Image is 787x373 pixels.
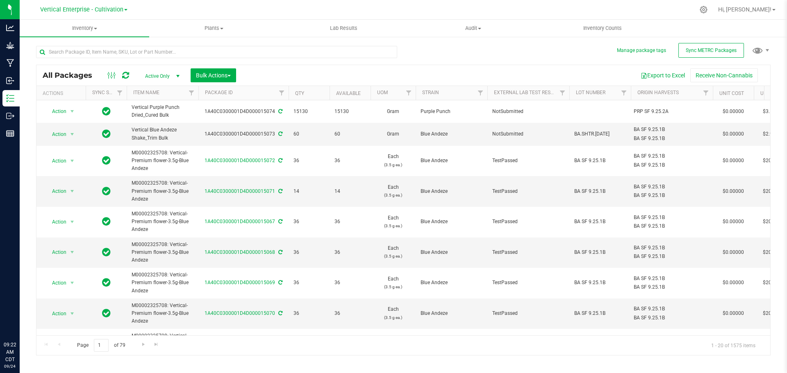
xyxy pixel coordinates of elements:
a: Available [336,90,361,96]
span: 14 [334,188,366,195]
span: In Sync [102,277,111,288]
a: Lab Results [279,20,408,37]
span: 15130 [334,108,366,115]
inline-svg: Grow [6,41,14,50]
span: Each [375,214,411,230]
inline-svg: Reports [6,129,14,138]
a: Package ID [205,90,233,95]
a: Filter [556,86,569,100]
a: 1A40C0300001D4D000015068 [205,249,275,255]
a: Qty [295,90,304,96]
span: Action [45,106,67,117]
span: select [67,106,77,117]
div: 1A40C0300001D4D000015074 [197,108,290,115]
div: Value 1: BA SF 9.25.1B [634,275,710,283]
span: 14 [293,188,325,195]
span: select [67,155,77,167]
div: Manage settings [698,6,709,14]
span: M00002325708: Vertical-Premium flower-3.5g-Blue Andeze [132,271,193,295]
div: Value 2: BA SF 9.25.1B [634,192,710,199]
button: Sync METRC Packages [678,43,744,58]
a: Go to the last page [150,339,162,350]
span: select [67,277,77,289]
span: Action [45,185,67,197]
span: In Sync [102,155,111,166]
span: Page of 79 [70,339,132,352]
input: 1 [94,339,109,352]
span: Sync from Compliance System [277,280,282,285]
button: Receive Non-Cannabis [690,68,758,82]
span: Hi, [PERSON_NAME]! [718,6,771,13]
a: Plants [149,20,279,37]
td: $0.00000 [713,237,754,268]
span: 36 [334,218,366,226]
span: NotSubmitted [492,130,564,138]
span: Vertical Blue Andeze Shake_Trim Bulk [132,126,193,142]
span: Sync from Compliance System [277,249,282,255]
span: In Sync [102,106,111,117]
span: Sync from Compliance System [277,109,282,114]
span: BA SF 9.25.1B [574,249,626,256]
div: Value 1: BA SF 9.25.1B [634,183,710,191]
span: In Sync [102,307,111,319]
span: Vertical Enterprise - Cultivation [40,6,123,13]
span: BA.SHTR.[DATE] [574,130,626,138]
span: TestPassed [492,279,564,287]
span: Each [375,183,411,199]
inline-svg: Outbound [6,112,14,120]
div: Value 2: BA SF 9.25.1B [634,161,710,169]
span: M00002325708: Vertical-Premium flower-3.5g-Blue Andeze [132,149,193,173]
a: Unit Cost [719,90,744,96]
span: select [67,185,77,197]
span: M00002325708: Vertical-Premium flower-3.5g-Blue Andeze [132,332,193,356]
a: Strain [422,90,439,95]
a: Origin Harvests [637,90,679,95]
span: Each [375,305,411,321]
span: Sync from Compliance System [277,219,282,224]
span: Bulk Actions [196,72,231,79]
div: Value 2: BA SF 9.25.1B [634,283,710,291]
span: Gram [375,108,411,115]
span: In Sync [102,128,111,140]
span: Each [375,275,411,291]
div: Value 2: BA SF 9.25.1B [634,314,710,322]
span: 36 [293,157,325,165]
span: Audit [409,25,537,32]
input: Search Package ID, Item Name, SKU, Lot or Part Number... [36,46,397,58]
a: Item Name [133,90,159,95]
span: 60 [334,130,366,138]
span: Action [45,216,67,228]
span: TestPassed [492,249,564,256]
span: Inventory [20,25,149,32]
span: TestPassed [492,188,564,195]
div: Value 1: BA SF 9.25.1B [634,244,710,252]
span: select [67,246,77,258]
span: Sync from Compliance System [277,131,282,137]
div: Value 1: BA SF 9.25.1B [634,305,710,313]
div: Value 1: BA SF 9.25.1B [634,126,710,133]
a: Filter [699,86,713,100]
span: Each [375,244,411,260]
td: $0.00000 [713,123,754,145]
div: Value 2: BA SF 9.25.1B [634,135,710,142]
span: Inventory Counts [572,25,633,32]
a: Filter [185,86,198,100]
div: Value 2: BA SF 9.25.1B [634,253,710,260]
span: In Sync [102,246,111,258]
iframe: Resource center [8,307,33,332]
span: All Packages [43,71,100,80]
a: Filter [113,86,127,100]
span: 36 [293,218,325,226]
a: Audit [408,20,538,37]
a: 1A40C0300001D4D000015067 [205,219,275,224]
span: TestPassed [492,218,564,226]
td: $0.00000 [713,268,754,298]
p: (3.5 g ea.) [375,314,411,321]
span: M00002325708: Vertical-Premium flower-3.5g-Blue Andeze [132,179,193,203]
a: 1A40C0300001D4D000015070 [205,310,275,316]
span: Vertical Purple Punch Dried_Cured Bulk [132,104,193,119]
p: (3.5 g ea.) [375,283,411,291]
td: $0.00000 [713,329,754,359]
span: 36 [334,157,366,165]
span: Blue Andeze [421,310,482,317]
